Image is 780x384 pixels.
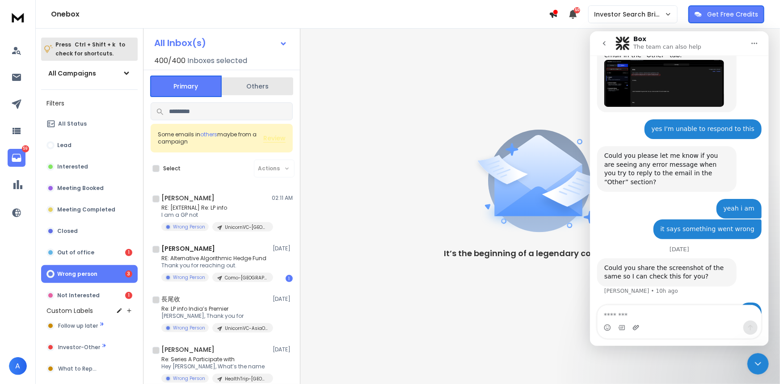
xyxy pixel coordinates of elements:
button: Send a message… [153,289,168,304]
p: Re: LP info India’s Premier [161,305,269,312]
div: Raj says… [7,115,172,168]
button: All Inbox(s) [147,34,295,52]
div: ok [150,271,172,291]
p: It’s the beginning of a legendary conversation [444,247,637,260]
div: 1 [125,292,132,299]
h1: [PERSON_NAME] [161,345,215,354]
p: Out of office [57,249,94,256]
p: Re: Series A Participate with [161,356,269,363]
div: Anirudh says… [7,88,172,115]
p: Wrong Person [173,274,205,281]
p: I am a GP not [161,211,269,219]
p: Wrong Person [173,325,205,331]
p: Wrong person [57,270,97,278]
iframe: Intercom live chat [590,31,769,346]
button: Primary [150,76,222,97]
p: Press to check for shortcuts. [55,40,125,58]
p: Meeting Booked [57,185,104,192]
p: RE: [EXTERNAL] Re: LP info [161,204,269,211]
h1: Onebox [51,9,549,20]
span: Investor-Other [58,344,100,351]
span: others [200,131,217,138]
span: Follow up later [58,322,98,329]
h1: [PERSON_NAME] [161,244,215,253]
button: Out of office1 [41,244,138,262]
button: Get Free Credits [688,5,764,23]
p: Wrong Person [173,224,205,230]
div: yes I'm unable to respond to this [62,93,164,102]
p: Closed [57,228,78,235]
div: Anirudh says… [7,188,172,215]
div: Anirudh says… [7,168,172,188]
button: Wrong person3 [41,265,138,283]
p: [DATE] [273,295,293,303]
p: UnicornVC-[GEOGRAPHIC_DATA] [225,224,268,231]
button: All Status [41,115,138,133]
p: Investor Search Brillwood [594,10,665,19]
button: A [9,357,27,375]
button: Meeting Completed [41,201,138,219]
textarea: Message… [8,274,171,289]
div: [PERSON_NAME] • 10h ago [14,257,88,262]
iframe: Intercom live chat [747,353,769,375]
p: 02:11 AM [272,194,293,202]
div: Could you share the screenshot of the same so I can check this for you? [14,232,139,250]
p: Como-[GEOGRAPHIC_DATA] [225,274,268,281]
p: Wrong Person [173,375,205,382]
p: Get Free Credits [707,10,758,19]
p: Lead [57,142,72,149]
div: Anirudh says… [7,271,172,302]
span: Review [263,134,286,143]
div: 1 [125,249,132,256]
button: What to Reply [41,360,138,378]
p: 59 [22,145,29,152]
button: Emoji picker [14,293,21,300]
div: yeah i am [134,173,164,182]
button: Upload attachment [42,293,50,300]
button: Closed [41,222,138,240]
div: Could you please let me know if you are seeing any error message when you try to reply to the ema... [14,120,139,155]
p: [DATE] [273,346,293,353]
div: 1 [286,275,293,282]
p: Not Interested [57,292,100,299]
button: Meeting Booked [41,179,138,197]
label: Select [163,165,181,172]
p: [DATE] [273,245,293,252]
p: Thank you for reaching out. [161,262,269,269]
h3: Filters [41,97,138,110]
p: RE: Alternative Algorithmic Hedge Fund [161,255,269,262]
button: Follow up later [41,317,138,335]
p: Hey [PERSON_NAME], What’s the name [161,363,269,370]
div: Raj says… [7,227,172,271]
span: What to Reply [58,365,97,372]
button: Lead [41,136,138,154]
div: Some emails in maybe from a campaign [158,131,263,145]
div: yes I'm unable to respond to this [55,88,172,108]
h3: Custom Labels [46,306,93,315]
h1: 長尾收 [161,295,180,304]
span: 400 / 400 [154,55,186,66]
div: yeah i am [126,168,172,187]
div: it says something went wrong [71,194,164,203]
div: it says something went wrong [63,188,172,208]
button: Not Interested1 [41,287,138,304]
h1: All Campaigns [48,69,96,78]
div: Could you share the screenshot of the same so I can check this for you?[PERSON_NAME] • 10h ago [7,227,147,255]
button: Interested [41,158,138,176]
p: UnicornVC-AsiaOceania [225,325,268,332]
h1: [PERSON_NAME] [161,194,215,203]
p: Meeting Completed [57,206,115,213]
span: Ctrl + Shift + k [73,39,117,50]
span: 50 [574,7,580,13]
button: Gif picker [28,293,35,300]
p: [PERSON_NAME], Thank you for [161,312,269,320]
img: logo [9,9,27,25]
h3: Inboxes selected [187,55,247,66]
